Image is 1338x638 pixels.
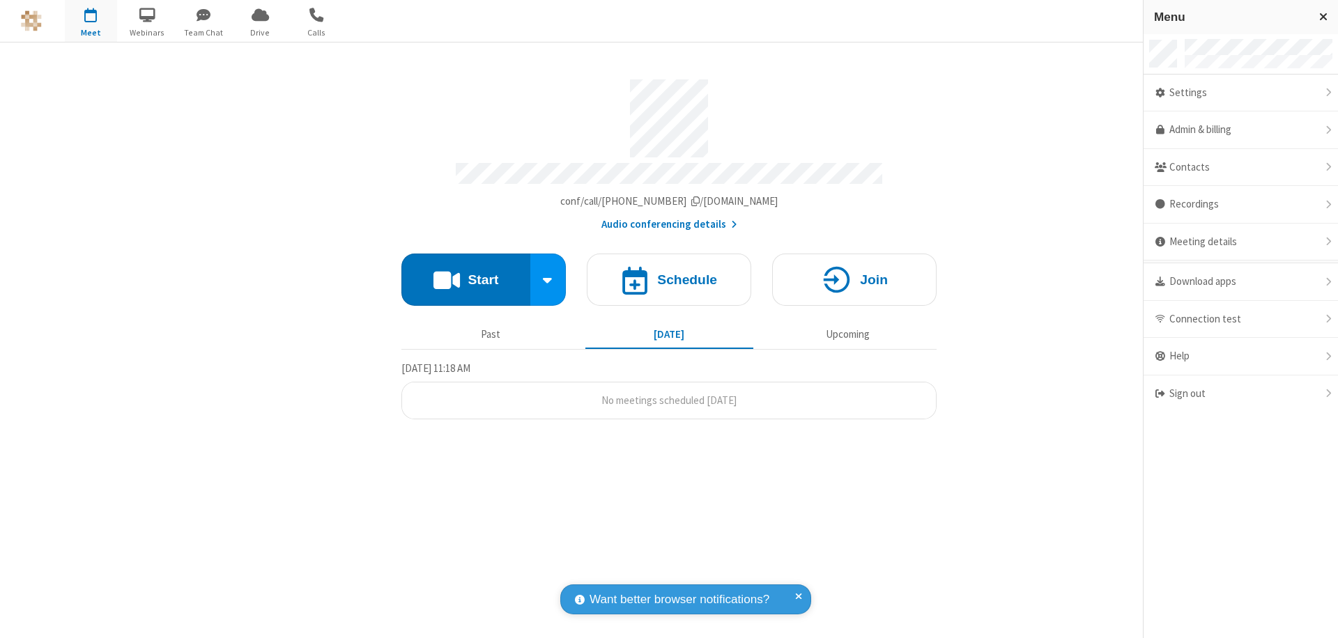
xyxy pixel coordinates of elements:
button: Join [772,254,937,306]
span: Want better browser notifications? [590,591,769,609]
span: Drive [234,26,286,39]
div: Meeting details [1144,224,1338,261]
button: Past [407,321,575,348]
button: Start [401,254,530,306]
section: Today's Meetings [401,360,937,420]
div: Sign out [1144,375,1338,412]
span: Calls [291,26,343,39]
button: Audio conferencing details [601,217,737,233]
a: Admin & billing [1144,111,1338,149]
span: Team Chat [178,26,230,39]
h4: Start [468,273,498,286]
div: Download apps [1144,263,1338,301]
span: Webinars [121,26,174,39]
img: QA Selenium DO NOT DELETE OR CHANGE [21,10,42,31]
h4: Schedule [657,273,717,286]
div: Settings [1144,75,1338,112]
iframe: Chat [1303,602,1328,628]
button: [DATE] [585,321,753,348]
h4: Join [860,273,888,286]
span: Meet [65,26,117,39]
div: Contacts [1144,149,1338,187]
button: Copy my meeting room linkCopy my meeting room link [560,194,778,210]
span: Copy my meeting room link [560,194,778,208]
span: No meetings scheduled [DATE] [601,394,737,407]
button: Schedule [587,254,751,306]
div: Start conference options [530,254,567,306]
button: Upcoming [764,321,932,348]
div: Connection test [1144,301,1338,339]
div: Help [1144,338,1338,375]
section: Account details [401,69,937,233]
h3: Menu [1154,10,1307,24]
div: Recordings [1144,186,1338,224]
span: [DATE] 11:18 AM [401,361,470,375]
